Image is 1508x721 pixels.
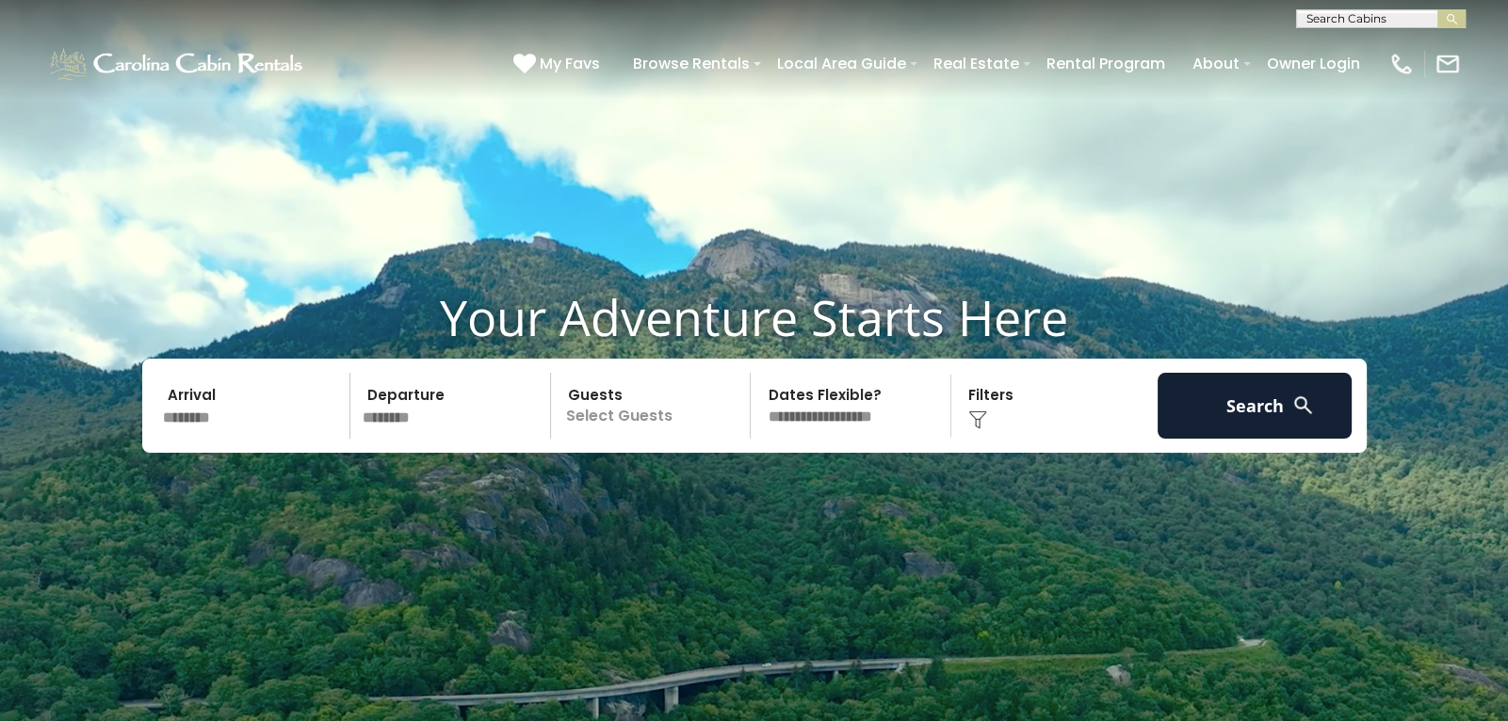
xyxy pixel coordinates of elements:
[1388,51,1415,77] img: phone-regular-white.png
[1037,47,1175,80] a: Rental Program
[1435,51,1461,77] img: mail-regular-white.png
[14,288,1494,346] h1: Your Adventure Starts Here
[47,45,308,83] img: White-1-1-2.png
[557,373,751,439] p: Select Guests
[1183,47,1249,80] a: About
[624,47,759,80] a: Browse Rentals
[924,47,1029,80] a: Real Estate
[768,47,916,80] a: Local Area Guide
[1291,393,1315,417] img: search-regular-white.png
[513,52,605,76] a: My Favs
[540,52,600,75] span: My Favs
[1257,47,1370,80] a: Owner Login
[1158,373,1353,439] button: Search
[968,410,987,429] img: filter--v1.png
